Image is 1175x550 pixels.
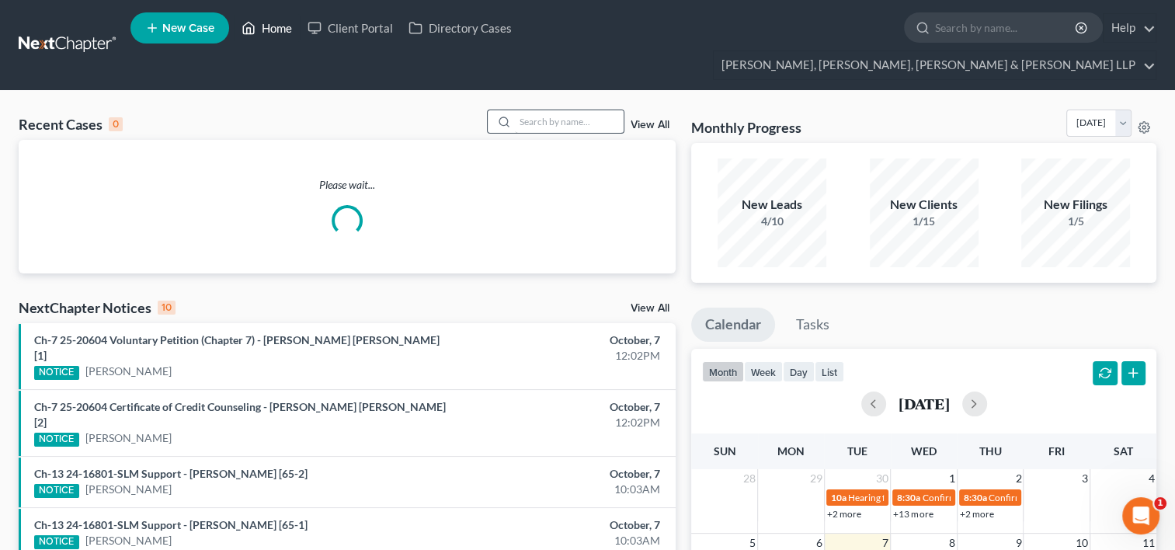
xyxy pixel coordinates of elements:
div: New Filings [1021,196,1130,214]
a: Ch-7 25-20604 Voluntary Petition (Chapter 7) - [PERSON_NAME] [PERSON_NAME] [1] [34,333,440,362]
input: Search by name... [935,13,1077,42]
iframe: Intercom live chat [1122,497,1159,534]
a: Directory Cases [401,14,520,42]
button: month [702,361,744,382]
div: October, 7 [462,399,660,415]
div: NOTICE [34,484,79,498]
a: Ch-13 24-16801-SLM Support - [PERSON_NAME] [65-1] [34,518,308,531]
span: 2 [1013,469,1023,488]
span: Sat [1114,444,1133,458]
a: +13 more [893,508,933,520]
div: 1/5 [1021,214,1130,229]
a: +2 more [960,508,994,520]
a: Home [234,14,300,42]
span: 29 [808,469,824,488]
span: 1 [947,469,957,488]
div: 12:02PM [462,348,660,364]
p: Please wait... [19,177,676,193]
button: day [783,361,815,382]
span: Thu [979,444,1002,458]
a: +2 more [827,508,861,520]
h2: [DATE] [899,395,950,412]
div: Recent Cases [19,115,123,134]
div: 10:03AM [462,533,660,548]
input: Search by name... [515,110,624,133]
span: 28 [742,469,757,488]
span: 3 [1080,469,1090,488]
div: NOTICE [34,366,79,380]
h3: Monthly Progress [691,118,801,137]
span: 10a [831,492,846,503]
div: 0 [109,117,123,131]
span: Confirmation hearing for [PERSON_NAME] [989,492,1165,503]
a: [PERSON_NAME], [PERSON_NAME], [PERSON_NAME] & [PERSON_NAME] LLP [714,51,1156,79]
a: Client Portal [300,14,401,42]
div: October, 7 [462,332,660,348]
span: 1 [1154,497,1166,510]
a: Ch-13 24-16801-SLM Support - [PERSON_NAME] [65-2] [34,467,308,480]
div: 10 [158,301,176,315]
div: 4/10 [718,214,826,229]
a: View All [631,303,669,314]
a: [PERSON_NAME] [85,430,172,446]
a: [PERSON_NAME] [85,364,172,379]
button: list [815,361,844,382]
div: October, 7 [462,466,660,482]
span: Tue [847,444,867,458]
div: NextChapter Notices [19,298,176,317]
a: Calendar [691,308,775,342]
a: Tasks [782,308,843,342]
span: Sun [714,444,736,458]
span: Fri [1048,444,1065,458]
div: New Leads [718,196,826,214]
span: Confirmation hearing for [PERSON_NAME] [922,492,1098,503]
a: Ch-7 25-20604 Certificate of Credit Counseling - [PERSON_NAME] [PERSON_NAME] [2] [34,400,446,429]
span: 30 [874,469,890,488]
a: [PERSON_NAME] [85,533,172,548]
span: New Case [162,23,214,34]
a: View All [631,120,669,131]
span: 8:30a [897,492,920,503]
div: NOTICE [34,535,79,549]
div: 10:03AM [462,482,660,497]
div: 1/15 [870,214,979,229]
span: Mon [777,444,805,458]
button: week [744,361,783,382]
span: 4 [1147,469,1156,488]
span: Hearing for [PERSON_NAME] [848,492,969,503]
div: NOTICE [34,433,79,447]
span: Wed [911,444,937,458]
div: 12:02PM [462,415,660,430]
a: Help [1104,14,1156,42]
div: New Clients [870,196,979,214]
div: October, 7 [462,517,660,533]
a: [PERSON_NAME] [85,482,172,497]
span: 8:30a [964,492,987,503]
